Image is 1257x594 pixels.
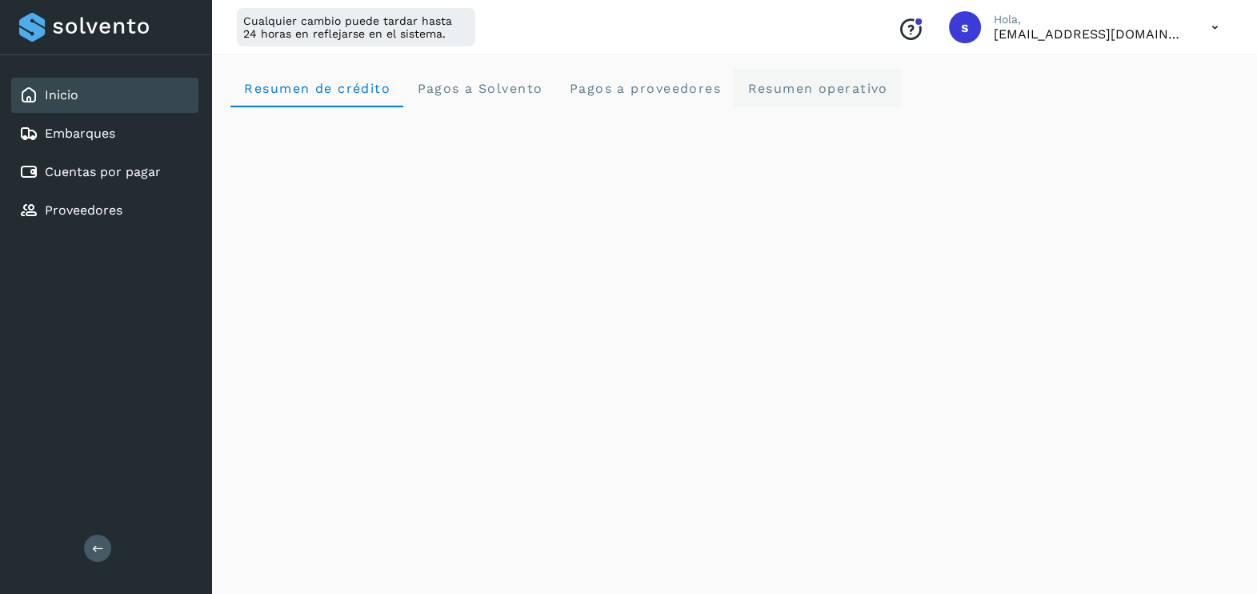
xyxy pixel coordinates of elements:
p: smedina@niagarawater.com [994,26,1186,42]
a: Inicio [45,87,78,102]
a: Embarques [45,126,115,141]
div: Cualquier cambio puede tardar hasta 24 horas en reflejarse en el sistema. [237,8,475,46]
div: Cuentas por pagar [11,155,198,190]
div: Inicio [11,78,198,113]
div: Embarques [11,116,198,151]
p: Hola, [994,13,1186,26]
span: Resumen de crédito [243,81,390,96]
span: Pagos a Solvento [416,81,542,96]
a: Proveedores [45,203,122,218]
a: Cuentas por pagar [45,164,161,179]
span: Resumen operativo [747,81,888,96]
span: Pagos a proveedores [568,81,721,96]
div: Proveedores [11,193,198,228]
